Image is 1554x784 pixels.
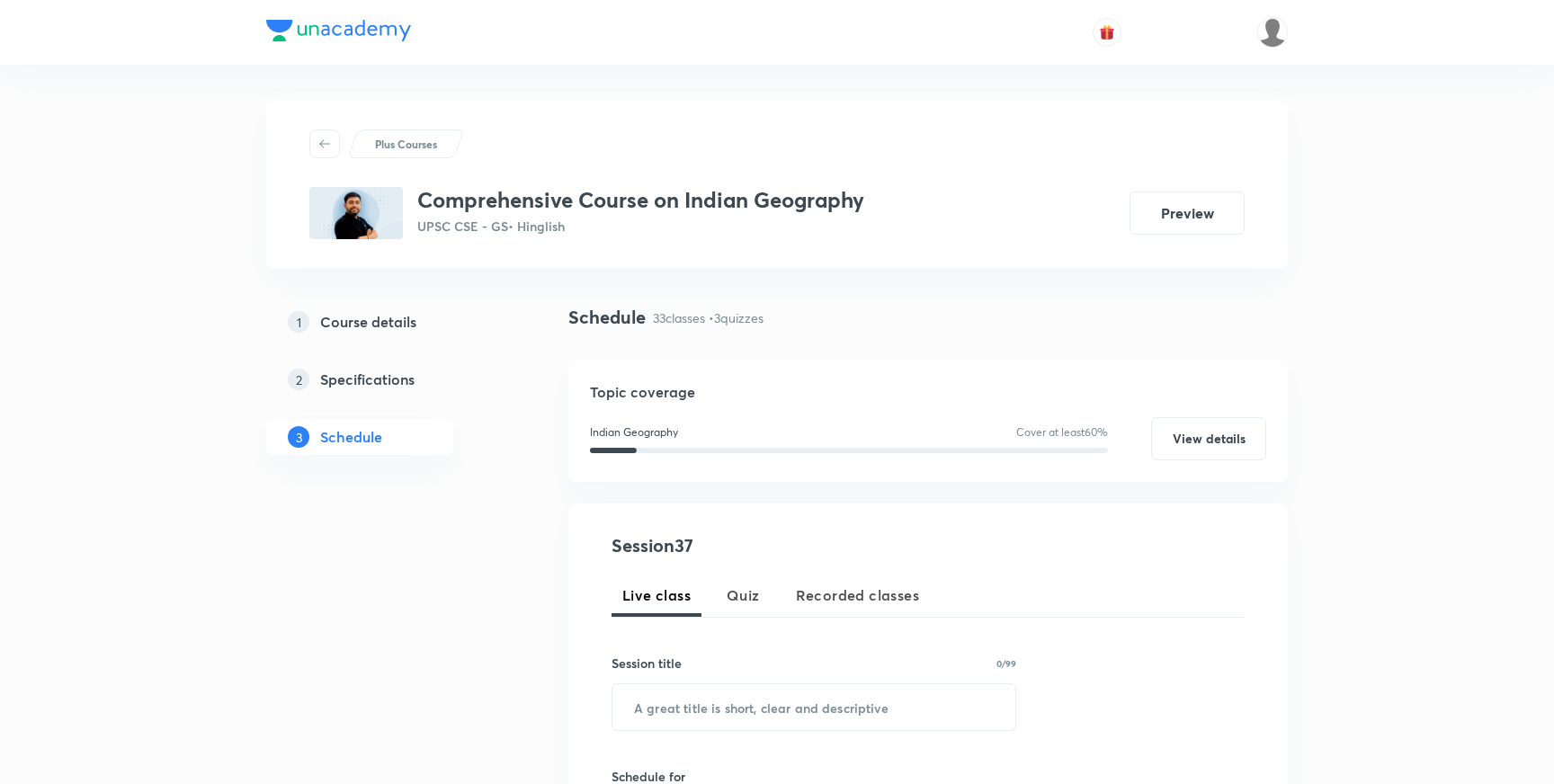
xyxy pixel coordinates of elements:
h3: Comprehensive Course on Indian Geography [417,187,864,213]
button: View details [1151,417,1266,460]
p: Plus Courses [375,136,437,152]
img: Ajit [1257,17,1288,48]
img: avatar [1099,24,1115,40]
span: Live class [622,584,691,606]
a: 1Course details [266,304,511,340]
p: 3 [288,426,309,448]
h6: Session title [612,654,682,673]
h4: Schedule [568,304,646,331]
p: 33 classes [653,308,705,327]
span: Quiz [727,584,760,606]
h5: Topic coverage [590,381,1266,403]
h4: Session 37 [612,532,940,559]
input: A great title is short, clear and descriptive [612,684,1015,730]
h5: Course details [320,311,416,333]
p: UPSC CSE - GS • Hinglish [417,217,864,236]
img: Company Logo [266,20,411,41]
p: 2 [288,369,309,390]
a: Company Logo [266,20,411,46]
p: 0/99 [996,659,1016,668]
h5: Schedule [320,426,382,448]
p: 1 [288,311,309,333]
button: avatar [1093,18,1121,47]
p: Indian Geography [590,424,678,441]
a: 2Specifications [266,361,511,397]
button: Preview [1130,192,1245,235]
img: A4187B9B-EC84-4AA5-8F77-2DDC5CBED185_plus.png [309,187,403,239]
h5: Specifications [320,369,415,390]
p: Cover at least 60 % [1016,424,1108,441]
span: Recorded classes [796,584,919,606]
p: • 3 quizzes [709,308,764,327]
